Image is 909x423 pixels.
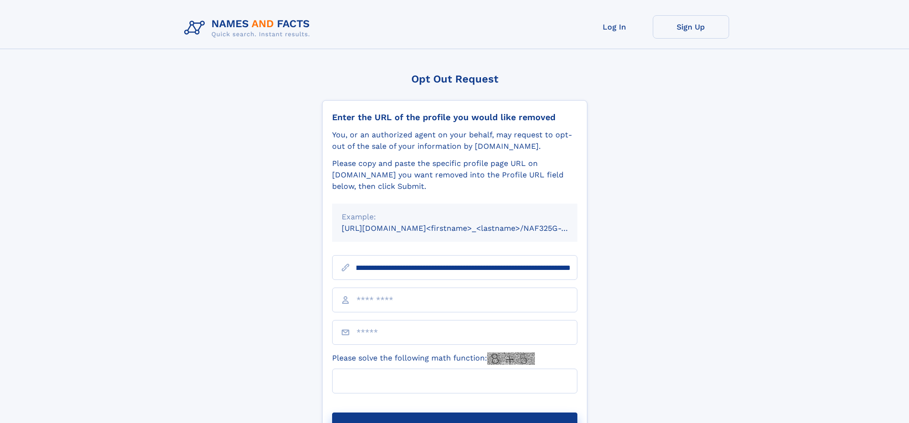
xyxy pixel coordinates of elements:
[342,224,596,233] small: [URL][DOMAIN_NAME]<firstname>_<lastname>/NAF325G-xxxxxxxx
[180,15,318,41] img: Logo Names and Facts
[342,211,568,223] div: Example:
[322,73,587,85] div: Opt Out Request
[332,112,577,123] div: Enter the URL of the profile you would like removed
[653,15,729,39] a: Sign Up
[332,352,535,365] label: Please solve the following math function:
[576,15,653,39] a: Log In
[332,129,577,152] div: You, or an authorized agent on your behalf, may request to opt-out of the sale of your informatio...
[332,158,577,192] div: Please copy and paste the specific profile page URL on [DOMAIN_NAME] you want removed into the Pr...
